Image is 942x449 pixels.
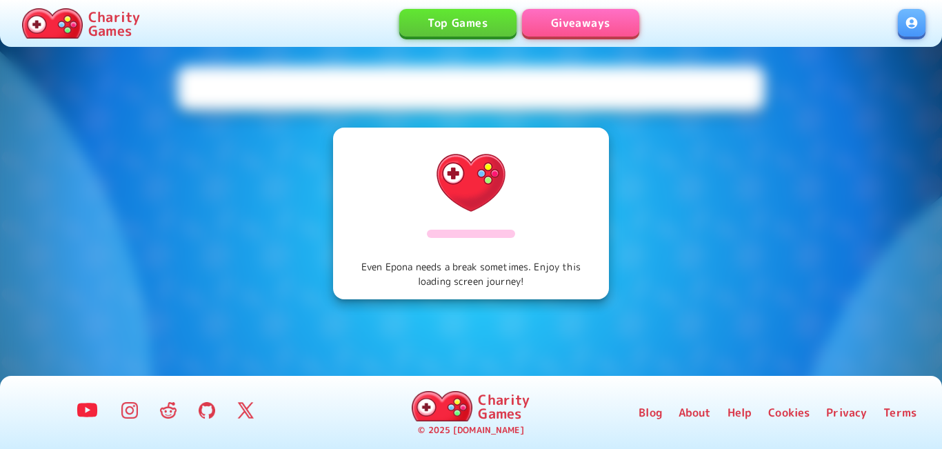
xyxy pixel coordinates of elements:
a: Charity Games [17,6,146,41]
a: About [679,404,711,421]
img: GitHub Logo [199,402,215,419]
p: Charity Games [478,392,530,420]
a: Privacy [826,404,867,421]
img: Twitter Logo [237,402,254,419]
a: Giveaways [522,9,639,37]
a: Top Games [399,9,517,37]
a: Charity Games [406,388,535,424]
a: Terms [883,404,916,421]
p: Charity Games [88,10,140,37]
img: Charity.Games [412,391,472,421]
a: Help [728,404,752,421]
a: Blog [639,404,662,421]
img: Reddit Logo [160,402,177,419]
p: © 2025 [DOMAIN_NAME] [418,424,523,437]
img: Instagram Logo [121,402,138,419]
img: Charity.Games [22,8,83,39]
a: Cookies [768,404,810,421]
